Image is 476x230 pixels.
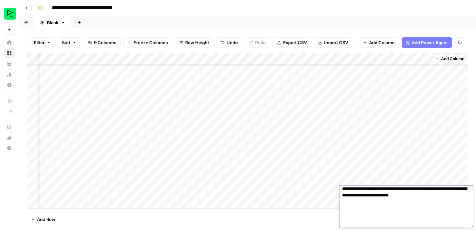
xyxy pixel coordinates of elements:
span: 9 Columns [94,39,116,46]
span: Add Row [37,216,55,223]
button: Add Power Agent [402,37,452,48]
span: Add Column [441,56,464,62]
button: What's new? [4,132,15,143]
button: Sort [58,37,81,48]
span: Add Power Agent [412,39,448,46]
button: Add Column [432,55,467,63]
a: Your Data [4,58,15,69]
a: Browse [4,48,15,58]
a: Blank [34,16,71,29]
button: Export CSV [273,37,311,48]
button: Freeze Columns [123,37,172,48]
span: Sort [62,39,71,46]
button: 9 Columns [84,37,121,48]
div: Blank [47,19,58,26]
button: Row Height [175,37,214,48]
a: Home [4,37,15,48]
span: Undo [227,39,238,46]
button: Add Column [359,37,399,48]
span: Filter [34,39,45,46]
button: Filter [30,37,55,48]
span: Import CSV [324,39,348,46]
a: Usage [4,69,15,80]
button: Undo [216,37,242,48]
button: Workspace: DataCamp [4,5,15,22]
a: AirOps Academy [4,122,15,132]
div: What's new? [4,133,14,143]
span: Redo [255,39,266,46]
span: Export CSV [283,39,307,46]
span: Freeze Columns [134,39,168,46]
a: Settings [4,80,15,90]
span: Add Column [369,39,395,46]
button: Import CSV [314,37,352,48]
img: DataCamp Logo [4,8,16,20]
button: Redo [245,37,270,48]
span: Row Height [185,39,209,46]
button: Help + Support [4,143,15,154]
button: Add Row [27,214,59,225]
